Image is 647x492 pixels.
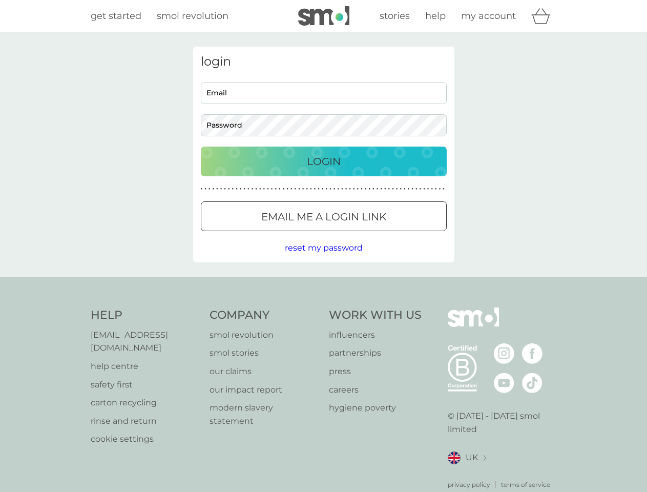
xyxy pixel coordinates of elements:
[357,187,359,192] p: ●
[448,452,461,464] img: UK flag
[307,153,341,170] p: Login
[208,187,211,192] p: ●
[236,187,238,192] p: ●
[243,187,245,192] p: ●
[279,187,281,192] p: ●
[329,401,422,415] a: hygiene poverty
[522,343,542,364] img: visit the smol Facebook page
[283,187,285,192] p: ●
[310,187,312,192] p: ●
[286,187,288,192] p: ●
[220,187,222,192] p: ●
[201,187,203,192] p: ●
[329,346,422,360] a: partnerships
[91,415,200,428] a: rinse and return
[372,187,374,192] p: ●
[157,9,228,24] a: smol revolution
[415,187,418,192] p: ●
[295,187,297,192] p: ●
[329,383,422,397] p: careers
[427,187,429,192] p: ●
[275,187,277,192] p: ●
[435,187,437,192] p: ●
[240,187,242,192] p: ●
[384,187,386,192] p: ●
[91,10,141,22] span: get started
[271,187,273,192] p: ●
[494,373,514,393] img: visit the smol Youtube page
[329,307,422,323] h4: Work With Us
[361,187,363,192] p: ●
[349,187,351,192] p: ●
[365,187,367,192] p: ●
[298,187,300,192] p: ●
[522,373,542,393] img: visit the smol Tiktok page
[341,187,343,192] p: ●
[255,187,257,192] p: ●
[396,187,398,192] p: ●
[329,365,422,378] a: press
[501,480,550,489] a: terms of service
[392,187,394,192] p: ●
[210,346,319,360] a: smol stories
[408,187,410,192] p: ●
[531,6,557,26] div: basket
[91,396,200,409] a: carton recycling
[298,6,349,26] img: smol
[439,187,441,192] p: ●
[483,455,486,461] img: select a new location
[228,187,230,192] p: ●
[345,187,347,192] p: ●
[201,201,447,231] button: Email me a login link
[210,365,319,378] a: our claims
[329,329,422,342] a: influencers
[201,54,447,69] h3: login
[210,383,319,397] a: our impact report
[91,329,200,355] a: [EMAIL_ADDRESS][DOMAIN_NAME]
[425,10,446,22] span: help
[210,329,319,342] a: smol revolution
[318,187,320,192] p: ●
[461,10,516,22] span: my account
[404,187,406,192] p: ●
[380,9,410,24] a: stories
[448,480,490,489] a: privacy policy
[425,9,446,24] a: help
[329,187,331,192] p: ●
[314,187,316,192] p: ●
[494,343,514,364] img: visit the smol Instagram page
[247,187,249,192] p: ●
[210,401,319,427] a: modern slavery statement
[91,360,200,373] a: help centre
[420,187,422,192] p: ●
[224,187,226,192] p: ●
[285,241,363,255] button: reset my password
[290,187,293,192] p: ●
[306,187,308,192] p: ●
[380,10,410,22] span: stories
[91,9,141,24] a: get started
[431,187,433,192] p: ●
[380,187,382,192] p: ●
[201,147,447,176] button: Login
[91,433,200,446] a: cookie settings
[443,187,445,192] p: ●
[322,187,324,192] p: ●
[377,187,379,192] p: ●
[302,187,304,192] p: ●
[259,187,261,192] p: ●
[91,378,200,392] p: safety first
[461,9,516,24] a: my account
